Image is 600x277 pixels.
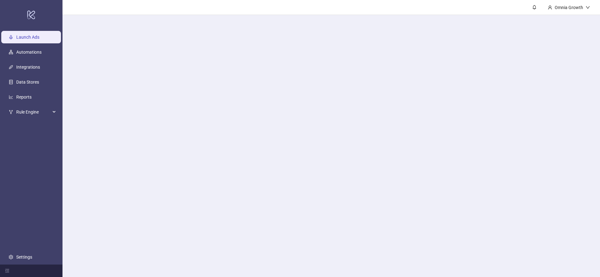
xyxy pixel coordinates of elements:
a: Data Stores [16,80,39,85]
a: Settings [16,255,32,260]
div: Omnia Growth [552,4,586,11]
span: bell [532,5,537,9]
span: menu-fold [5,269,9,273]
span: down [586,5,590,10]
a: Launch Ads [16,35,39,40]
a: Reports [16,95,32,100]
span: user [548,5,552,10]
span: fork [9,110,13,114]
a: Automations [16,50,42,55]
span: Rule Engine [16,106,51,118]
a: Integrations [16,65,40,70]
